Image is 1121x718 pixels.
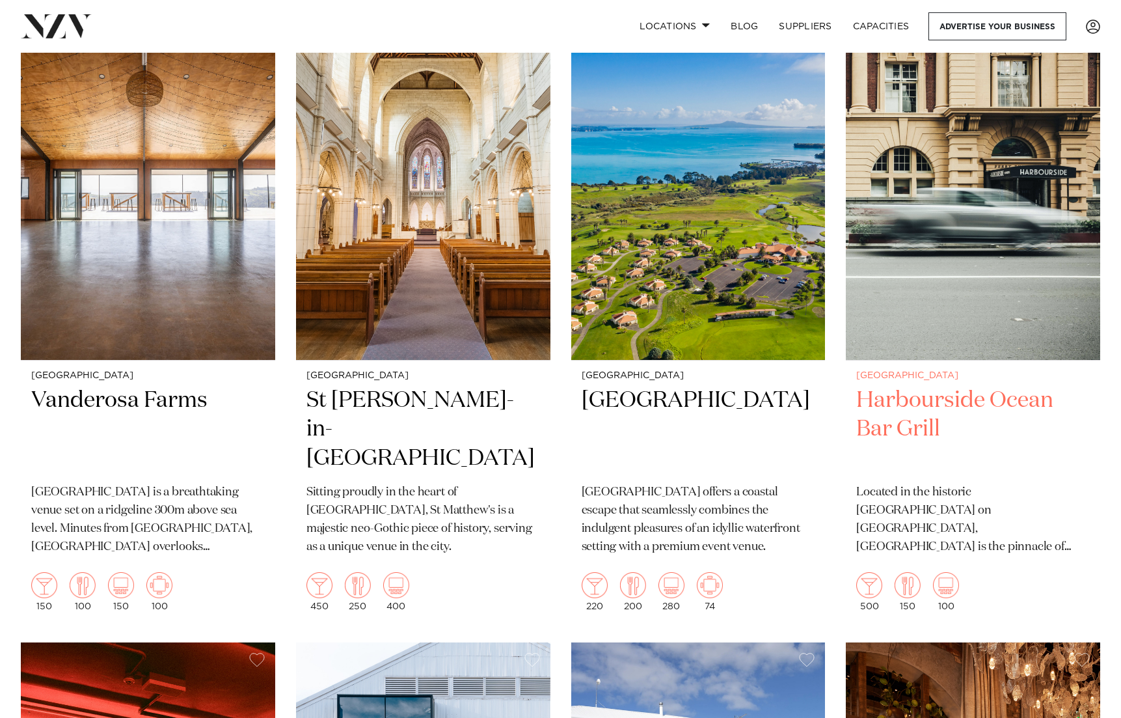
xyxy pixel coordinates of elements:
div: 74 [697,572,723,611]
a: [GEOGRAPHIC_DATA] Vanderosa Farms [GEOGRAPHIC_DATA] is a breathtaking venue set on a ridgeline 30... [21,19,275,622]
a: [GEOGRAPHIC_DATA] [GEOGRAPHIC_DATA] [GEOGRAPHIC_DATA] offers a coastal escape that seamlessly com... [571,19,826,622]
p: Located in the historic [GEOGRAPHIC_DATA] on [GEOGRAPHIC_DATA], [GEOGRAPHIC_DATA] is the pinnacle... [856,484,1090,557]
small: [GEOGRAPHIC_DATA] [856,371,1090,381]
img: meeting.png [697,572,723,598]
div: 150 [31,572,57,611]
a: Capacities [843,12,920,40]
a: Exterior of Auckland Ferry Terminal [GEOGRAPHIC_DATA] Harbourside Ocean Bar Grill Located in the ... [846,19,1100,622]
div: 150 [895,572,921,611]
h2: [GEOGRAPHIC_DATA] [582,386,815,474]
div: 220 [582,572,608,611]
img: cocktail.png [306,572,332,598]
p: [GEOGRAPHIC_DATA] is a breathtaking venue set on a ridgeline 300m above sea level. Minutes from [... [31,484,265,557]
img: Exterior of Auckland Ferry Terminal [846,19,1100,360]
img: theatre.png [933,572,959,598]
img: meeting.png [146,572,172,598]
a: BLOG [720,12,768,40]
a: SUPPLIERS [768,12,842,40]
div: 250 [345,572,371,611]
p: Sitting proudly in the heart of [GEOGRAPHIC_DATA], St Matthew's is a majestic neo-Gothic piece of... [306,484,540,557]
div: 450 [306,572,332,611]
small: [GEOGRAPHIC_DATA] [31,371,265,381]
div: 280 [658,572,684,611]
a: [GEOGRAPHIC_DATA] St [PERSON_NAME]-in-[GEOGRAPHIC_DATA] Sitting proudly in the heart of [GEOGRAPH... [296,19,550,622]
img: dining.png [345,572,371,598]
a: Advertise your business [928,12,1066,40]
div: 500 [856,572,882,611]
div: 400 [383,572,409,611]
img: cocktail.png [856,572,882,598]
small: [GEOGRAPHIC_DATA] [582,371,815,381]
img: dining.png [620,572,646,598]
div: 100 [933,572,959,611]
a: Locations [629,12,720,40]
img: dining.png [895,572,921,598]
p: [GEOGRAPHIC_DATA] offers a coastal escape that seamlessly combines the indulgent pleasures of an ... [582,484,815,557]
img: cocktail.png [31,572,57,598]
div: 100 [146,572,172,611]
img: theatre.png [108,572,134,598]
img: theatre.png [383,572,409,598]
img: dining.png [70,572,96,598]
img: cocktail.png [582,572,608,598]
img: theatre.png [658,572,684,598]
h2: Vanderosa Farms [31,386,265,474]
div: 150 [108,572,134,611]
img: nzv-logo.png [21,14,92,38]
h2: St [PERSON_NAME]-in-[GEOGRAPHIC_DATA] [306,386,540,474]
h2: Harbourside Ocean Bar Grill [856,386,1090,474]
div: 200 [620,572,646,611]
small: [GEOGRAPHIC_DATA] [306,371,540,381]
div: 100 [70,572,96,611]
